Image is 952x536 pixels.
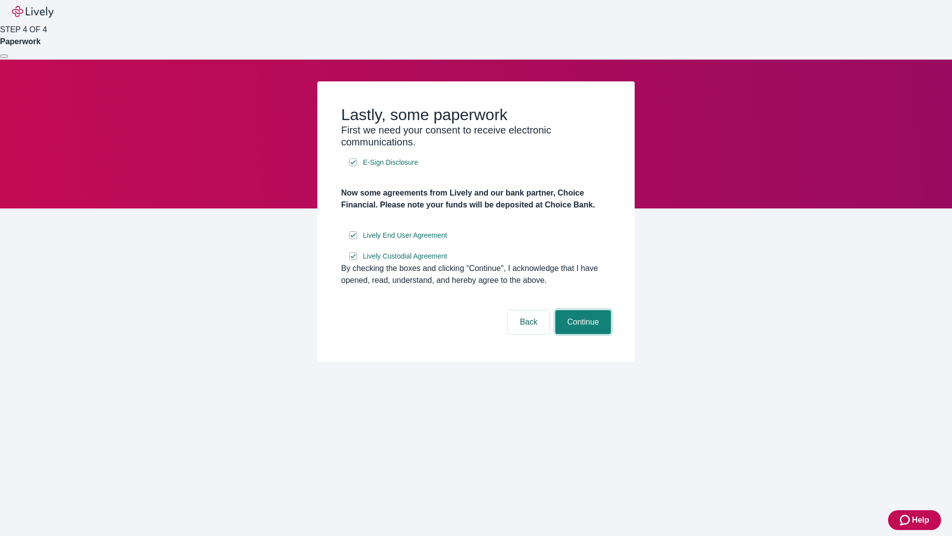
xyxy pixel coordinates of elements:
button: Zendesk support iconHelp [888,510,941,530]
h4: Now some agreements from Lively and our bank partner, Choice Financial. Please note your funds wi... [341,187,611,211]
span: Help [912,514,929,526]
svg: Zendesk support icon [900,514,912,526]
span: E-Sign Disclosure [363,157,418,168]
h3: First we need your consent to receive electronic communications. [341,124,611,148]
span: Lively End User Agreement [363,230,447,241]
h2: Lastly, some paperwork [341,105,611,124]
button: Back [508,310,549,334]
span: Lively Custodial Agreement [363,251,447,262]
div: By checking the boxes and clicking “Continue", I acknowledge that I have opened, read, understand... [341,263,611,286]
img: Lively [12,6,54,18]
button: Continue [555,310,611,334]
a: e-sign disclosure document [361,250,449,263]
a: e-sign disclosure document [361,156,420,169]
a: e-sign disclosure document [361,229,449,242]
